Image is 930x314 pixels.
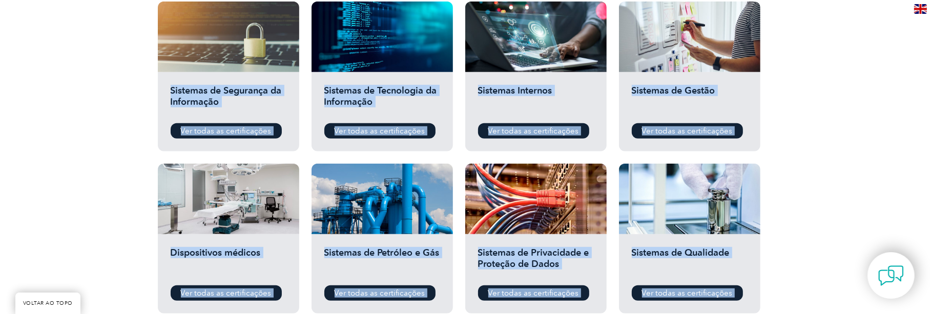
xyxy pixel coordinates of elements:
font: Ver todas as certificações [488,288,579,298]
font: Sistemas de Qualidade [632,247,730,258]
font: Ver todas as certificações [335,126,425,136]
img: contact-chat.png [878,263,904,288]
font: Sistemas Internos [478,85,552,96]
font: Dispositivos médicos [171,247,261,258]
a: Ver todas as certificações [171,285,282,301]
font: Ver todas as certificações [181,288,272,298]
font: VOLTAR AO TOPO [23,300,73,306]
font: Ver todas as certificações [488,126,579,136]
a: Ver todas as certificações [324,285,436,301]
a: Ver todas as certificações [632,123,743,139]
font: Sistemas de Segurança da Informação [171,85,282,107]
a: Ver todas as certificações [324,123,436,139]
font: Sistemas de Petróleo e Gás [324,247,440,258]
a: Ver todas as certificações [478,285,589,301]
img: en [914,4,927,14]
font: Ver todas as certificações [335,288,425,298]
a: Ver todas as certificações [478,123,589,139]
a: Ver todas as certificações [171,123,282,139]
font: Sistemas de Gestão [632,85,715,96]
a: VOLTAR AO TOPO [15,293,80,314]
font: Ver todas as certificações [181,126,272,136]
font: Sistemas de Tecnologia da Informação [324,85,437,107]
font: Sistemas de Privacidade e Proteção de Dados [478,247,589,270]
font: Ver todas as certificações [642,126,733,136]
font: Ver todas as certificações [642,288,733,298]
a: Ver todas as certificações [632,285,743,301]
